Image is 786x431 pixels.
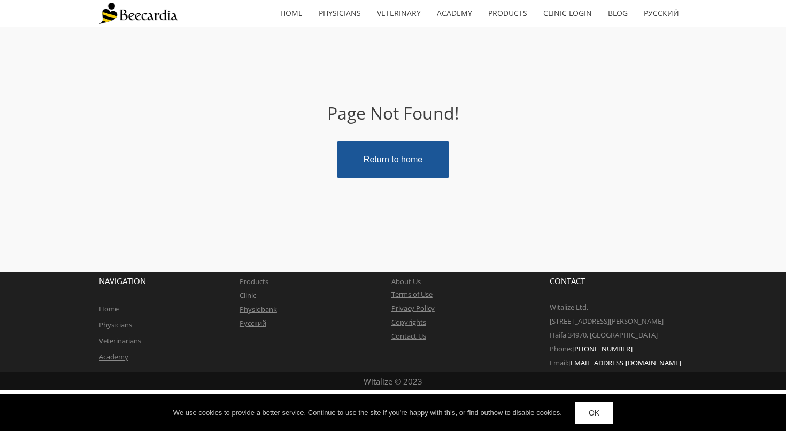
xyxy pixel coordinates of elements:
[364,376,422,387] span: Witalize © 2023
[391,303,435,313] a: Privacy Policy
[391,331,426,341] a: Contact Us
[391,317,426,327] a: Copyrights
[369,1,429,26] a: Veterinary
[550,358,568,367] span: Email:
[600,1,636,26] a: Blog
[572,344,633,354] span: [PHONE_NUMBER]
[391,277,421,286] a: About Us
[550,344,572,354] span: Phone:
[568,358,681,367] a: [EMAIL_ADDRESS][DOMAIN_NAME]
[550,276,585,286] span: CONTACT
[550,302,588,312] span: Witalize Ltd.
[575,402,613,424] a: OK
[327,101,459,124] span: Page Not Found!
[311,1,369,26] a: Physicians
[550,330,658,340] span: Haifa 34970, [GEOGRAPHIC_DATA]
[490,409,560,417] a: how to disable cookies
[240,291,256,300] a: Clinic
[99,304,119,314] a: Home
[337,141,449,178] a: Return to home
[244,277,268,286] a: roducts
[99,352,128,362] a: Academy
[240,318,266,328] a: Русский
[99,276,146,286] span: NAVIGATION
[99,3,178,24] img: Beecardia
[364,155,422,164] span: Return to home
[240,304,277,314] a: Physiobank
[636,1,687,26] a: Русский
[391,289,433,299] a: Terms of Use
[240,277,244,286] a: P
[480,1,535,26] a: Products
[173,408,562,418] div: We use cookies to provide a better service. Continue to use the site If you're happy with this, o...
[429,1,480,26] a: Academy
[550,316,664,326] span: [STREET_ADDRESS][PERSON_NAME]
[272,1,311,26] a: home
[99,336,141,346] a: Veterinarians
[99,320,132,330] a: Physicians
[535,1,600,26] a: Clinic Login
